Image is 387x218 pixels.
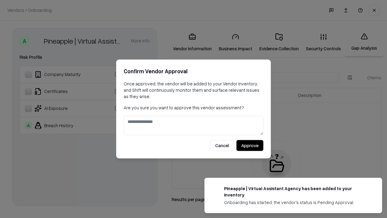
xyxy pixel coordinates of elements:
h2: Confirm Vendor Approval [124,67,263,76]
div: Onboarding has started, the vendor's status is Pending Approval. [224,199,367,206]
button: Cancel [210,140,234,151]
img: trypineapple.com [212,185,219,193]
button: Approve [236,140,263,151]
p: Once approved, the vendor will be added to your Vendor Inventory, and Shift will continuously mon... [124,81,263,100]
div: Pineapple | Virtual Assistant Agency has been added to your inventory [224,185,367,198]
p: Are you sure you want to approve this vendor assessment? [124,104,263,111]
